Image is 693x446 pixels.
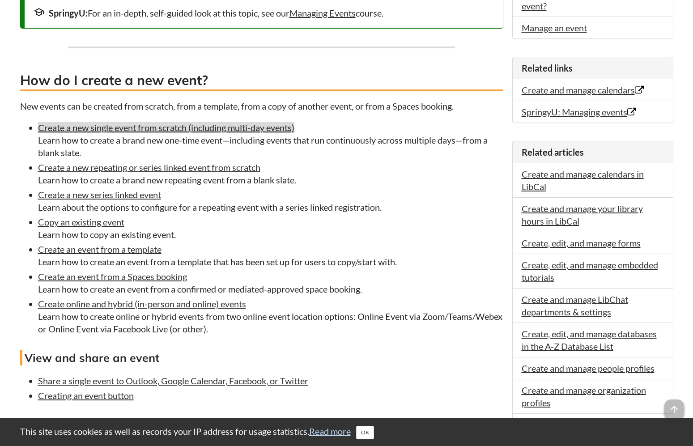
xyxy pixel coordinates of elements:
[522,259,658,283] a: Create, edit, and manage embedded tutorials
[34,7,494,19] div: For an in-depth, self-guided look at this topic, see our course.
[522,147,584,157] span: Related articles
[522,363,655,374] a: Create and manage people profiles
[38,189,161,200] a: Create a new series linked event
[522,203,643,226] a: Create and manage your library hours in LibCal
[38,161,503,186] li: Learn how to create a brand new repeating event from a blank slate.
[34,7,44,17] span: school
[38,271,187,282] a: Create an event from a Spaces booking
[38,122,294,133] a: Create a new single event from scratch (including multi-day events)
[38,217,124,227] a: Copy an existing event
[664,400,684,411] a: arrow_upward
[38,270,503,295] li: Learn how to create an event from a confirmed or mediated-approved space booking.
[522,169,644,192] a: Create and manage calendars in LibCal
[522,22,587,33] a: Manage an event
[38,244,162,255] a: Create an event from a template
[38,297,503,335] li: Learn how to create online or hybrid events from two online event location options: Online Event ...
[38,298,246,309] a: Create online and hybrid (in-person and online) events
[11,425,682,439] div: This site uses cookies as well as records your IP address for usage statistics.
[38,243,503,268] li: Learn how to create an event from a template that has been set up for users to copy/start with.
[309,426,351,437] a: Read more
[522,385,646,408] a: Create and manage organization profiles
[38,162,260,173] a: Create a new repeating or series linked event from scratch
[38,216,503,241] li: Learn how to copy an existing event.
[38,188,503,213] li: Learn about the options to configure for a repeating event with a series linked registration.
[356,426,374,439] button: Close
[38,390,134,401] a: Creating an event button
[49,8,88,18] strong: SpringyU:
[522,106,636,117] a: SpringyU: Managing events
[522,328,657,352] a: Create, edit, and manage databases in the A-Z Database List
[664,399,684,419] span: arrow_upward
[20,71,503,91] h3: How do I create a new event?
[522,294,628,317] a: Create and manage LibChat departments & settings
[289,8,356,18] a: Managing Events
[20,100,503,112] p: New events can be created from scratch, from a template, from a copy of another event, or from a ...
[38,375,308,386] a: Share a single event to Outlook, Google Calendar, Facebook, or Twitter
[38,121,503,159] li: Learn how to create a brand new one-time event—including events that run continuously across mult...
[522,63,573,73] span: Related links
[20,350,503,365] h4: View and share an event
[522,85,644,95] a: Create and manage calendars
[522,238,641,248] a: Create, edit, and manage forms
